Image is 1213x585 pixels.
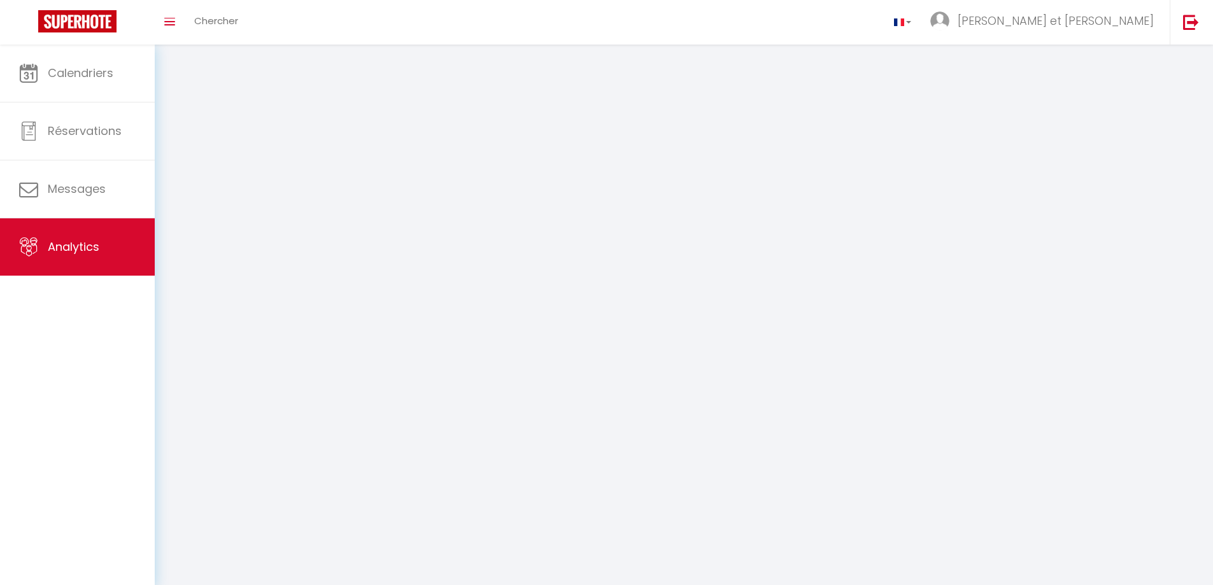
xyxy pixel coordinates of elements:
span: Calendriers [48,65,113,81]
img: Super Booking [38,10,117,32]
span: Analytics [48,239,99,255]
button: Ouvrir le widget de chat LiveChat [10,5,48,43]
img: ... [930,11,949,31]
img: logout [1183,14,1199,30]
span: Chercher [194,14,238,27]
span: Réservations [48,123,122,139]
span: Messages [48,181,106,197]
span: [PERSON_NAME] et [PERSON_NAME] [958,13,1154,29]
